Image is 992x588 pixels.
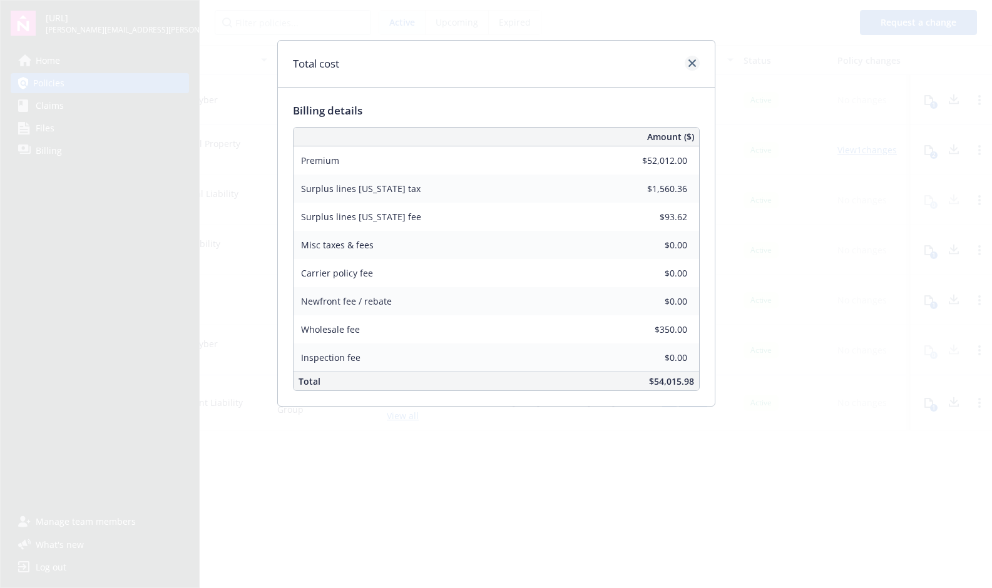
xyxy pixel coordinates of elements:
[613,263,695,282] input: 0.00
[613,179,695,198] input: 0.00
[613,291,695,310] input: 0.00
[301,267,373,279] span: Carrier policy fee
[301,295,392,307] span: Newfront fee / rebate
[685,56,700,71] a: close
[293,103,362,118] span: Billing details
[613,348,695,367] input: 0.00
[647,130,694,143] span: Amount ($)
[301,211,421,223] span: Surplus lines [US_STATE] fee
[301,183,421,195] span: Surplus lines [US_STATE] tax
[299,375,320,387] span: Total
[649,375,694,387] span: $54,015.98
[613,235,695,254] input: 0.00
[301,323,360,335] span: Wholesale fee
[613,207,695,226] input: 0.00
[293,56,339,72] h1: Total cost
[301,155,339,166] span: Premium
[613,151,695,170] input: 0.00
[301,239,374,251] span: Misc taxes & fees
[613,320,695,338] input: 0.00
[301,352,360,363] span: Inspection fee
